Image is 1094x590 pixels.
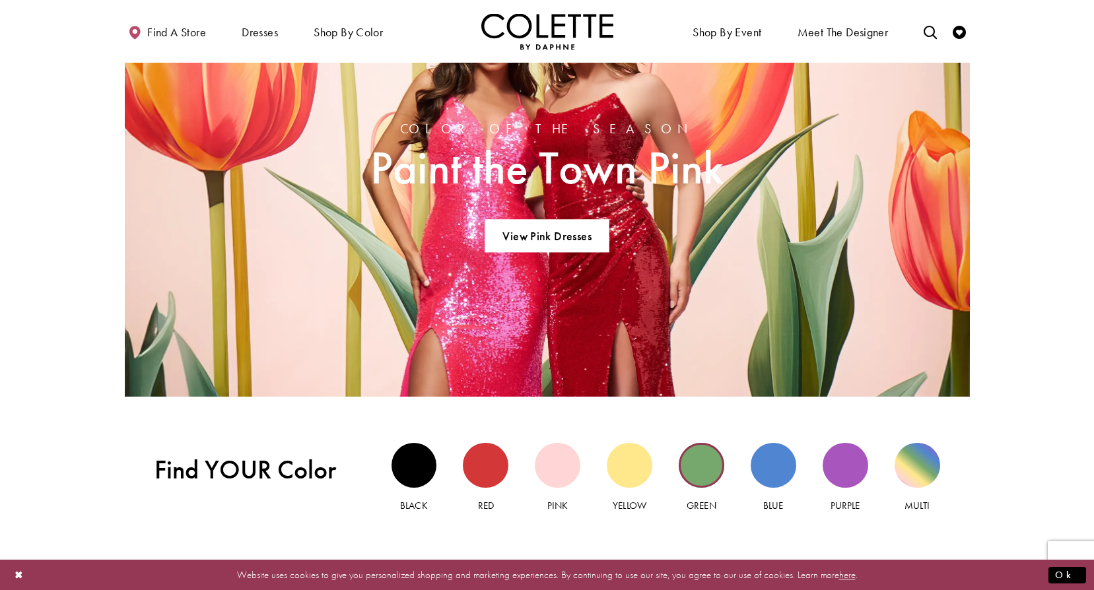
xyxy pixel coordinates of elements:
[535,443,580,513] a: Pink view Pink
[831,499,860,512] span: Purple
[485,220,609,253] a: View Pink Dresses
[823,443,868,513] a: Purple view Purple
[392,443,437,488] div: Black view
[687,499,716,512] span: Green
[607,443,652,513] a: Yellow view Yellow
[147,26,206,39] span: Find a store
[400,499,427,512] span: Black
[920,13,940,49] a: Toggle search
[370,143,724,193] span: Paint the Town Pink
[823,443,868,488] div: Purple view
[370,121,724,136] span: Color of the Season
[463,443,508,488] div: Red view
[607,443,652,488] div: Yellow view
[314,26,383,39] span: Shop by color
[798,26,889,39] span: Meet the designer
[689,13,765,49] span: Shop By Event
[125,13,209,49] a: Find a store
[679,443,724,513] a: Green view Green
[547,499,568,512] span: Pink
[238,13,281,49] span: Dresses
[154,455,362,485] span: Find YOUR Color
[535,443,580,488] div: Pink view
[8,563,30,586] button: Close Dialog
[794,13,892,49] a: Meet the designer
[679,443,724,488] div: Green view
[310,13,386,49] span: Shop by color
[1048,566,1086,583] button: Submit Dialog
[95,566,999,583] p: Website uses cookies to give you personalized shopping and marketing experiences. By continuing t...
[751,443,796,488] div: Blue view
[905,499,930,512] span: Multi
[751,443,796,513] a: Blue view Blue
[693,26,761,39] span: Shop By Event
[839,568,856,581] a: here
[242,26,278,39] span: Dresses
[392,443,437,513] a: Black view Black
[613,499,646,512] span: Yellow
[478,499,494,512] span: Red
[763,499,783,512] span: Blue
[895,443,940,488] div: Multi view
[481,13,613,49] img: Colette by Daphne
[949,13,969,49] a: Check Wishlist
[895,443,940,513] a: Multi view Multi
[463,443,508,513] a: Red view Red
[481,13,613,49] a: Visit Home Page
